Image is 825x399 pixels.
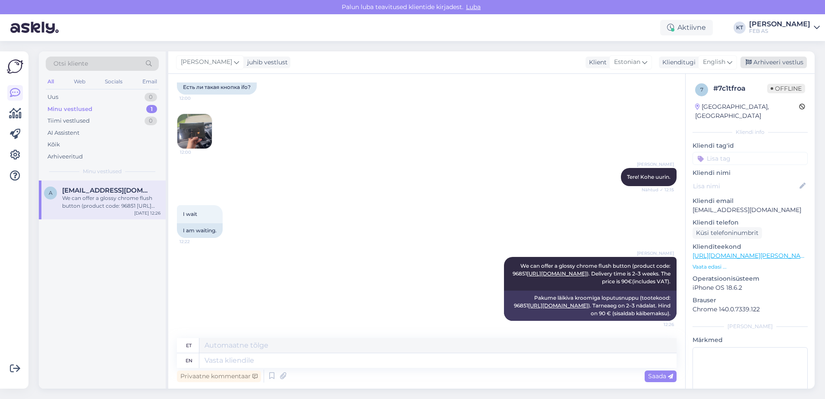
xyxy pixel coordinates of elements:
div: Kõik [47,140,60,149]
div: FEB AS [749,28,810,35]
span: Otsi kliente [54,59,88,68]
span: 12:22 [179,238,212,245]
span: aliaksei.alsheuski@gmail.com [62,187,152,194]
div: [DATE] 12:26 [134,210,161,216]
div: Pakume läikiva kroomiga loputusnuppu (tootekood: 96851 ). Tarneaeg on 2–3 nädalat. Hind on 90 € (... [504,291,677,321]
div: Küsi telefoninumbrit [693,227,762,239]
div: # 7c1tfroa [713,83,767,94]
div: [GEOGRAPHIC_DATA], [GEOGRAPHIC_DATA] [695,102,799,120]
p: Operatsioonisüsteem [693,274,808,283]
div: Arhiveeritud [47,152,83,161]
div: I am waiting. [177,223,223,238]
div: Tiimi vestlused [47,117,90,125]
a: [URL][DOMAIN_NAME][PERSON_NAME] [693,252,812,260]
span: [PERSON_NAME] [181,57,232,67]
span: 7 [700,86,703,93]
input: Lisa tag [693,152,808,165]
p: Kliendi nimi [693,168,808,177]
input: Lisa nimi [693,181,798,191]
div: en [186,353,192,368]
span: Offline [767,84,805,93]
div: Kliendi info [693,128,808,136]
a: [URL][DOMAIN_NAME] [528,302,588,309]
p: Kliendi telefon [693,218,808,227]
span: Nähtud ✓ 12:15 [642,187,674,193]
p: iPhone OS 18.6.2 [693,283,808,292]
span: [PERSON_NAME] [637,250,674,256]
div: Privaatne kommentaar [177,370,261,382]
div: juhib vestlust [244,58,288,67]
span: 12:00 [179,95,212,101]
span: Saada [648,372,673,380]
span: 12:00 [180,149,212,155]
div: 0 [145,93,157,101]
div: [PERSON_NAME] [693,323,808,330]
a: [URL][DOMAIN_NAME] [527,270,587,277]
div: 1 [146,105,157,114]
p: Kliendi email [693,196,808,206]
div: Uus [47,93,58,101]
div: Есть ли такая кнопка ifo? [177,80,257,95]
div: Aktiivne [660,20,713,35]
div: Minu vestlused [47,105,92,114]
p: [EMAIL_ADDRESS][DOMAIN_NAME] [693,206,808,215]
img: Attachment [177,114,212,149]
span: Estonian [614,57,640,67]
div: Arhiveeri vestlus [740,57,807,68]
p: Vaata edasi ... [693,263,808,271]
span: a [49,190,53,196]
div: Web [72,76,87,87]
div: Klienditugi [659,58,696,67]
div: Email [141,76,159,87]
span: We can offer a glossy chrome flush button (product code: 96851 ). Delivery time is 2–3 weeks. The... [513,263,672,285]
p: Chrome 140.0.7339.122 [693,305,808,314]
span: Minu vestlused [83,168,122,175]
div: [PERSON_NAME] [749,21,810,28]
a: [PERSON_NAME]FEB AS [749,21,820,35]
p: Märkmed [693,336,808,345]
span: 12:26 [642,321,674,328]
span: [PERSON_NAME] [637,161,674,168]
div: We can offer a glossy chrome flush button (product code: 96851 [URL][DOMAIN_NAME]). Delivery time... [62,194,161,210]
span: Tere! Kohe uurin. [627,174,671,180]
div: Klient [586,58,607,67]
div: et [186,338,192,353]
img: Askly Logo [7,58,23,75]
div: Socials [103,76,124,87]
div: AI Assistent [47,129,79,137]
div: 0 [145,117,157,125]
div: KT [734,22,746,34]
div: All [46,76,56,87]
p: Brauser [693,296,808,305]
span: I wait [183,211,197,217]
span: English [703,57,725,67]
span: Luba [463,3,483,11]
p: Klienditeekond [693,242,808,251]
p: Kliendi tag'id [693,141,808,150]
